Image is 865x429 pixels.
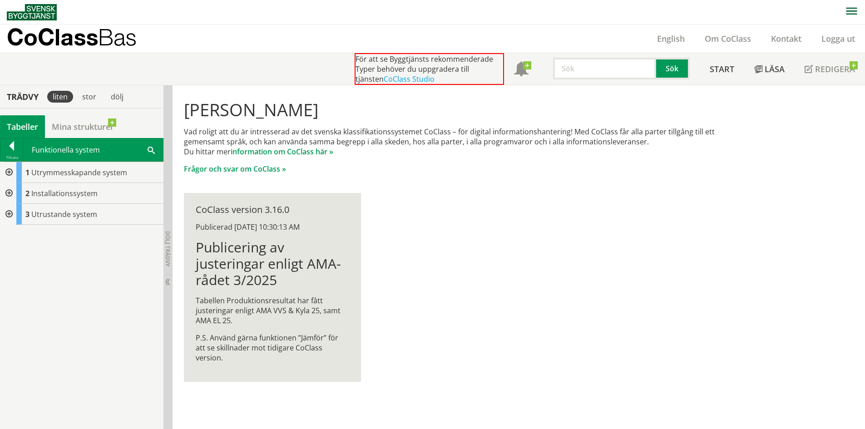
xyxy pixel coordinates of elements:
[31,168,127,178] span: Utrymmesskapande system
[164,231,172,266] span: Dölj trädvy
[384,74,435,84] a: CoClass Studio
[710,64,734,74] span: Start
[25,188,30,198] span: 2
[25,168,30,178] span: 1
[184,127,742,157] p: Vad roligt att du är intresserad av det svenska klassifikationssystemet CoClass – för digital inf...
[31,209,97,219] span: Utrustande system
[231,147,333,157] a: information om CoClass här »
[98,24,137,50] span: Bas
[744,53,795,85] a: Läsa
[24,138,163,161] div: Funktionella system
[811,33,865,44] a: Logga ut
[765,64,785,74] span: Läsa
[0,154,23,161] div: Tillbaka
[553,58,656,79] input: Sök
[7,32,137,42] p: CoClass
[7,25,156,53] a: CoClassBas
[2,92,44,102] div: Trädvy
[647,33,695,44] a: English
[77,91,102,103] div: stor
[795,53,865,85] a: Redigera
[47,91,73,103] div: liten
[45,115,121,138] a: Mina strukturer
[184,164,286,174] a: Frågor och svar om CoClass »
[656,58,690,79] button: Sök
[695,33,761,44] a: Om CoClass
[815,64,855,74] span: Redigera
[761,33,811,44] a: Kontakt
[196,296,349,325] p: Tabellen Produktionsresultat har fått justeringar enligt AMA VVS & Kyla 25, samt AMA EL 25.
[514,63,529,77] span: Notifikationer
[196,239,349,288] h1: Publicering av justeringar enligt AMA-rådet 3/2025
[31,188,98,198] span: Installationssystem
[148,145,155,154] span: Sök i tabellen
[196,333,349,363] p: P.S. Använd gärna funktionen ”Jämför” för att se skillnader mot tidigare CoClass version.
[196,205,349,215] div: CoClass version 3.16.0
[355,53,504,85] div: För att se Byggtjänsts rekommenderade Typer behöver du uppgradera till tjänsten
[7,4,57,20] img: Svensk Byggtjänst
[105,91,129,103] div: dölj
[196,222,349,232] div: Publicerad [DATE] 10:30:13 AM
[184,99,742,119] h1: [PERSON_NAME]
[25,209,30,219] span: 3
[700,53,744,85] a: Start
